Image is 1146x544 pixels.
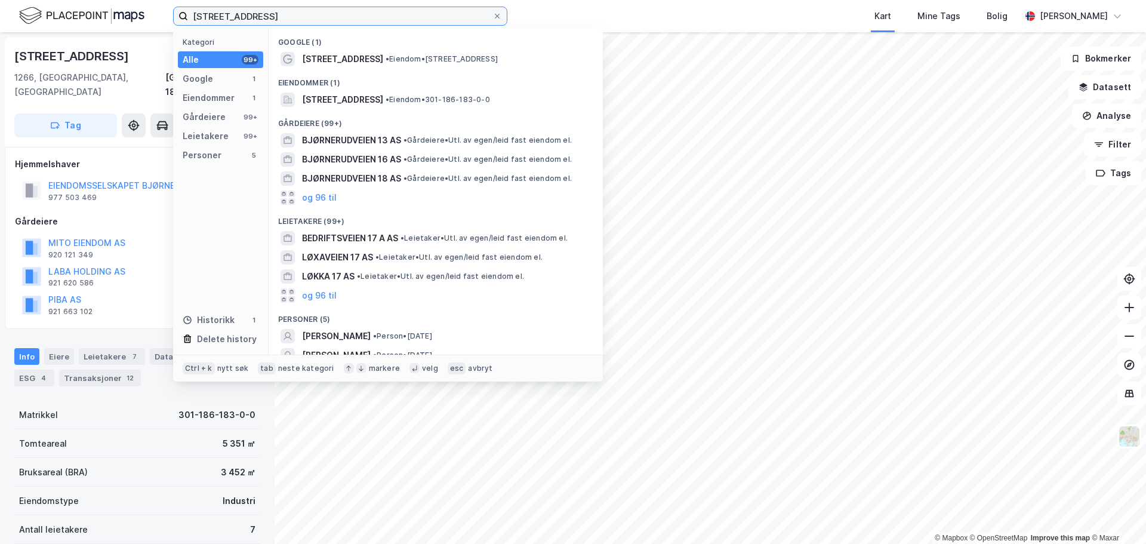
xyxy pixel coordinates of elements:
[917,9,960,23] div: Mine Tags
[19,5,144,26] img: logo.f888ab2527a4732fd821a326f86c7f29.svg
[269,69,603,90] div: Eiendommer (1)
[468,364,492,373] div: avbryt
[19,494,79,508] div: Eiendomstype
[14,370,54,386] div: ESG
[19,465,88,480] div: Bruksareal (BRA)
[401,233,404,242] span: •
[302,152,401,167] span: BJØRNERUDVEIEN 16 AS
[386,95,490,105] span: Eiendom • 301-186-183-0-0
[249,150,258,160] div: 5
[403,155,407,164] span: •
[357,272,524,281] span: Leietaker • Utl. av egen/leid fast eiendom el.
[165,70,260,99] div: [GEOGRAPHIC_DATA], 186/183
[403,155,572,164] span: Gårdeiere • Utl. av egen/leid fast eiendom el.
[302,329,371,343] span: [PERSON_NAME]
[874,9,891,23] div: Kart
[79,348,145,365] div: Leietakere
[44,348,74,365] div: Eiere
[258,362,276,374] div: tab
[188,7,492,25] input: Søk på adresse, matrikkel, gårdeiere, leietakere eller personer
[250,523,255,537] div: 7
[987,9,1008,23] div: Bolig
[302,269,355,284] span: LØKKA 17 AS
[178,408,255,422] div: 301-186-183-0-0
[197,332,257,346] div: Delete history
[386,54,389,63] span: •
[221,465,255,480] div: 3 452 ㎡
[970,534,1028,542] a: OpenStreetMap
[242,131,258,141] div: 99+
[302,250,373,265] span: LØXAVEIEN 17 AS
[373,331,432,341] span: Person • [DATE]
[15,214,260,229] div: Gårdeiere
[269,207,603,229] div: Leietakere (99+)
[124,372,136,384] div: 12
[217,364,249,373] div: nytt søk
[150,348,195,365] div: Datasett
[448,362,466,374] div: esc
[59,370,141,386] div: Transaksjoner
[386,54,498,64] span: Eiendom • [STREET_ADDRESS]
[249,74,258,84] div: 1
[14,47,131,66] div: [STREET_ADDRESS]
[183,313,235,327] div: Historikk
[242,112,258,122] div: 99+
[183,129,229,143] div: Leietakere
[375,253,543,262] span: Leietaker • Utl. av egen/leid fast eiendom el.
[183,72,213,86] div: Google
[242,55,258,64] div: 99+
[422,364,438,373] div: velg
[14,113,117,137] button: Tag
[375,253,379,262] span: •
[386,95,389,104] span: •
[1086,161,1141,185] button: Tags
[373,351,432,360] span: Person • [DATE]
[401,233,568,243] span: Leietaker • Utl. av egen/leid fast eiendom el.
[15,157,260,171] div: Hjemmelshaver
[249,315,258,325] div: 1
[357,272,361,281] span: •
[302,288,337,303] button: og 96 til
[269,109,603,131] div: Gårdeiere (99+)
[223,437,255,451] div: 5 351 ㎡
[1061,47,1141,70] button: Bokmerker
[48,250,93,260] div: 920 121 349
[14,348,39,365] div: Info
[223,494,255,508] div: Industri
[48,193,97,202] div: 977 503 469
[183,38,263,47] div: Kategori
[128,351,140,362] div: 7
[302,348,371,362] span: [PERSON_NAME]
[249,93,258,103] div: 1
[269,28,603,50] div: Google (1)
[1040,9,1108,23] div: [PERSON_NAME]
[403,136,407,145] span: •
[1084,133,1141,156] button: Filter
[19,437,67,451] div: Tomteareal
[935,534,968,542] a: Mapbox
[369,364,400,373] div: markere
[1118,425,1141,448] img: Z
[302,52,383,66] span: [STREET_ADDRESS]
[302,190,337,205] button: og 96 til
[1068,75,1141,99] button: Datasett
[302,231,398,245] span: BEDRIFTSVEIEN 17 A AS
[1086,487,1146,544] div: Chat Widget
[302,93,383,107] span: [STREET_ADDRESS]
[373,351,377,359] span: •
[278,364,334,373] div: neste kategori
[14,70,165,99] div: 1266, [GEOGRAPHIC_DATA], [GEOGRAPHIC_DATA]
[1072,104,1141,128] button: Analyse
[48,307,93,316] div: 921 663 102
[302,171,401,186] span: BJØRNERUDVEIEN 18 AS
[373,331,377,340] span: •
[183,53,199,67] div: Alle
[1031,534,1090,542] a: Improve this map
[403,174,572,183] span: Gårdeiere • Utl. av egen/leid fast eiendom el.
[48,278,94,288] div: 921 620 586
[183,91,235,105] div: Eiendommer
[183,110,226,124] div: Gårdeiere
[403,174,407,183] span: •
[19,523,88,537] div: Antall leietakere
[38,372,50,384] div: 4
